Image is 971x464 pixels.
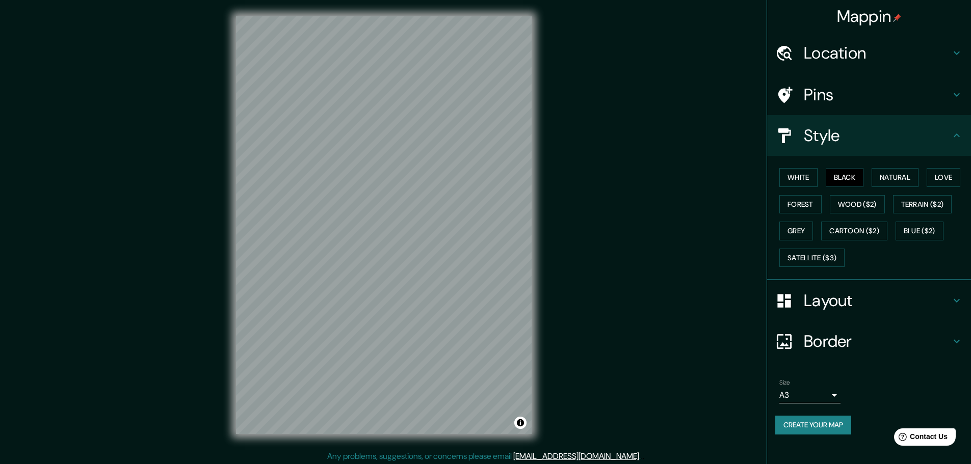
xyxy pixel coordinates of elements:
div: Style [767,115,971,156]
button: Wood ($2) [830,195,885,214]
div: . [642,450,644,462]
div: . [641,450,642,462]
img: pin-icon.png [893,14,901,22]
p: Any problems, suggestions, or concerns please email . [327,450,641,462]
h4: Location [804,43,951,63]
h4: Mappin [837,6,902,26]
button: Create your map [775,416,851,434]
label: Size [779,378,790,387]
h4: Border [804,331,951,351]
button: Blue ($2) [896,222,943,240]
button: Love [927,168,960,187]
h4: Style [804,125,951,146]
button: Terrain ($2) [893,195,952,214]
button: Satellite ($3) [779,249,845,267]
div: Layout [767,280,971,321]
div: Border [767,321,971,362]
a: [EMAIL_ADDRESS][DOMAIN_NAME] [513,451,639,461]
button: Black [826,168,864,187]
canvas: Map [236,16,532,434]
div: Pins [767,74,971,115]
button: Grey [779,222,813,240]
div: Location [767,33,971,73]
button: Cartoon ($2) [821,222,887,240]
button: Toggle attribution [514,417,527,429]
button: Forest [779,195,822,214]
h4: Pins [804,85,951,105]
button: White [779,168,818,187]
div: A3 [779,387,841,403]
iframe: Help widget launcher [880,424,960,453]
h4: Layout [804,290,951,311]
button: Natural [872,168,918,187]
